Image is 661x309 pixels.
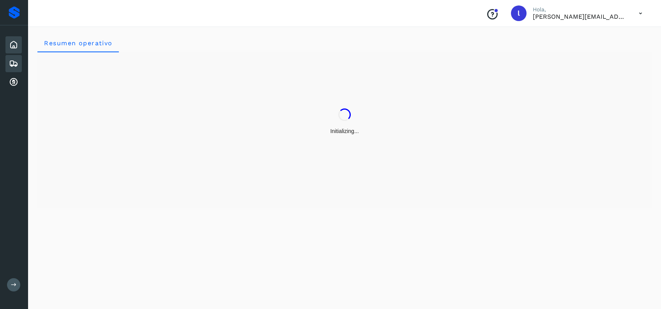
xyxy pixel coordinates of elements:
[5,36,22,53] div: Inicio
[533,13,626,20] p: lorena.rojo@serviciosatc.com.mx
[5,55,22,72] div: Embarques
[5,74,22,91] div: Cuentas por cobrar
[44,39,113,47] span: Resumen operativo
[533,6,626,13] p: Hola,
